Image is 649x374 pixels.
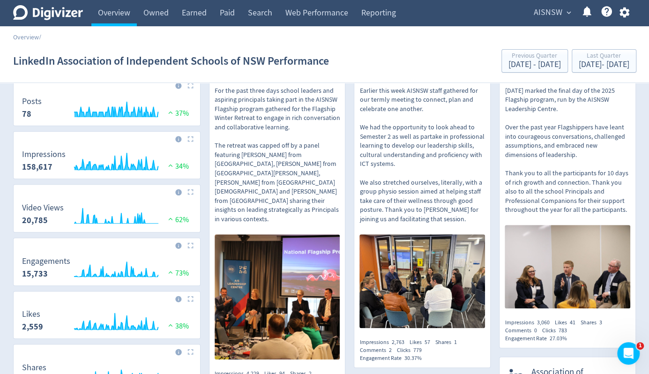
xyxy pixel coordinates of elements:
[636,342,644,350] span: 1
[359,234,485,329] img: https://media.cf.digivizer.com/images/linkedin-135727035-urn:li:ugcPost:7356806050647347200-2651a...
[187,296,194,302] img: Placeholder
[17,97,196,122] svg: Posts 78
[187,189,194,195] img: Placeholder
[404,354,421,362] span: 30.37%
[579,60,629,69] div: [DATE] - [DATE]
[505,319,554,327] div: Impressions
[166,162,175,169] img: positive-performance.svg
[396,346,426,354] div: Clicks
[39,33,41,41] span: /
[508,60,561,69] div: [DATE] - [DATE]
[22,202,64,213] dt: Video Views
[166,269,189,278] span: 73%
[617,342,640,365] iframe: Intercom live chat
[542,327,572,335] div: Clicks
[424,338,430,346] span: 57
[17,310,196,335] svg: Likes 2,559
[534,327,537,334] span: 0
[22,309,43,320] dt: Likes
[569,319,575,326] span: 41
[209,25,345,362] a: Association of Independent Schools of [GEOGRAPHIC_DATA]5:09 PM [DATE] AESTFor the past three days...
[500,25,635,311] a: Association of Independent Schools of [GEOGRAPHIC_DATA]11:56 AM [DATE] AEST[DATE] marked the fina...
[215,234,340,360] img: https://media.cf.digivizer.com/images/linkedin-135727035-urn:li:ugcPost:7351870790075629568-f1289...
[359,338,409,346] div: Impressions
[166,269,175,276] img: positive-performance.svg
[187,136,194,142] img: Placeholder
[580,319,607,327] div: Shares
[505,335,572,343] div: Engagement Rate
[505,225,630,309] img: https://media.cf.digivizer.com/images/linkedin-135727035-urn:li:ugcPost:7368099457210458112-2a4ff...
[22,256,70,267] dt: Engagements
[565,8,573,17] span: expand_more
[166,109,189,118] span: 37%
[579,52,629,60] div: Last Quarter
[391,338,404,346] span: 2,763
[22,321,43,332] strong: 2,559
[572,49,636,73] button: Last Quarter[DATE]- [DATE]
[22,215,48,226] strong: 20,785
[166,322,189,331] span: 38%
[22,268,48,279] strong: 15,733
[187,82,194,89] img: Placeholder
[501,49,568,73] button: Previous Quarter[DATE] - [DATE]
[187,349,194,355] img: Placeholder
[22,149,66,160] dt: Impressions
[388,346,391,354] span: 2
[435,338,462,346] div: Shares
[17,203,196,228] svg: Video Views 20,785
[166,162,189,171] span: 34%
[558,327,567,334] span: 783
[359,354,426,362] div: Engagement Rate
[599,319,602,326] span: 3
[554,319,580,327] div: Likes
[549,335,567,342] span: 27.03%
[215,86,340,224] p: For the past three days school leaders and aspiring principals taking part in the AISNSW Flagship...
[534,5,562,20] span: AISNSW
[166,215,175,222] img: positive-performance.svg
[166,109,175,116] img: positive-performance.svg
[22,161,52,172] strong: 158,617
[359,86,485,224] p: Earlier this week AISNSW staff gathered for our termly meeting to connect, plan and celebrate one...
[354,25,490,331] a: Association of Independent Schools of [GEOGRAPHIC_DATA]8:00 AM [DATE] AESTEarlier this week AISNS...
[166,322,175,329] img: positive-performance.svg
[409,338,435,346] div: Likes
[530,5,574,20] button: AISNSW
[508,52,561,60] div: Previous Quarter
[166,215,189,224] span: 62%
[413,346,421,354] span: 779
[22,96,42,107] dt: Posts
[22,362,46,373] dt: Shares
[505,86,630,215] p: [DATE] marked the final day of the 2025 Flagship program, run by the AISNSW Leadership Centre. Ov...
[17,150,196,175] svg: Impressions 158,617
[537,319,549,326] span: 3,060
[454,338,456,346] span: 1
[187,242,194,248] img: Placeholder
[13,33,39,41] a: Overview
[505,327,542,335] div: Comments
[13,46,329,76] h1: LinkedIn Association of Independent Schools of NSW Performance
[359,346,396,354] div: Comments
[17,257,196,282] svg: Engagements 15,733
[22,108,31,120] strong: 78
